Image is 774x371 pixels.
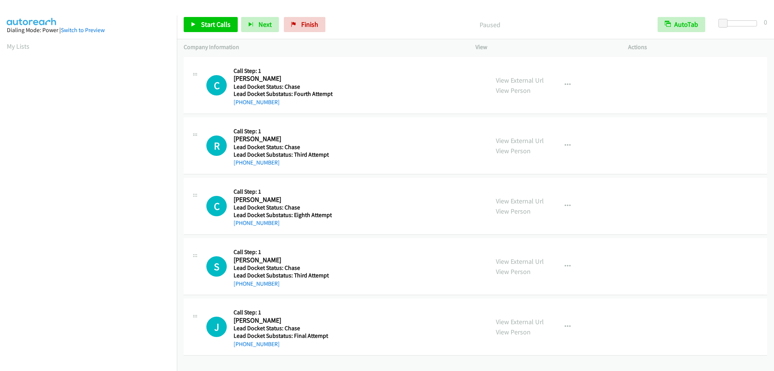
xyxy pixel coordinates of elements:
[234,248,330,256] h5: Call Step: 1
[496,317,544,326] a: View External Url
[234,340,280,348] a: [PHONE_NUMBER]
[234,99,280,106] a: [PHONE_NUMBER]
[234,188,332,196] h5: Call Step: 1
[234,280,280,287] a: [PHONE_NUMBER]
[206,256,227,277] h1: S
[61,26,105,34] a: Switch to Preview
[206,317,227,337] div: The call is yet to be attempted
[496,197,544,205] a: View External Url
[234,159,280,166] a: [PHONE_NUMBER]
[496,207,531,216] a: View Person
[7,26,170,35] div: Dialing Mode: Power |
[336,20,644,30] p: Paused
[234,325,330,332] h5: Lead Docket Status: Chase
[496,136,544,145] a: View External Url
[206,75,227,95] div: The call is yet to be attempted
[234,90,333,98] h5: Lead Docket Substatus: Fourth Attempt
[234,211,332,219] h5: Lead Docket Substatus: Eighth Attempt
[234,83,333,91] h5: Lead Docket Status: Chase
[234,135,330,143] h2: [PERSON_NAME]
[234,256,330,265] h2: [PERSON_NAME]
[206,256,227,277] div: The call is yet to be attempted
[241,17,279,32] button: Next
[234,309,330,316] h5: Call Step: 1
[764,17,767,27] div: 0
[628,43,767,52] p: Actions
[234,264,330,272] h5: Lead Docket Status: Chase
[201,20,231,29] span: Start Calls
[658,17,705,32] button: AutoTab
[496,76,544,85] a: View External Url
[234,219,280,226] a: [PHONE_NUMBER]
[475,43,615,52] p: View
[234,143,330,151] h5: Lead Docket Status: Chase
[206,196,227,216] div: The call is yet to be attempted
[206,196,227,216] h1: C
[234,272,330,279] h5: Lead Docket Substatus: Third Attempt
[206,75,227,95] h1: C
[7,42,29,51] a: My Lists
[206,135,227,156] div: The call is yet to be attempted
[284,17,325,32] a: Finish
[234,204,332,211] h5: Lead Docket Status: Chase
[234,151,330,159] h5: Lead Docket Substatus: Third Attempt
[234,196,330,204] h2: [PERSON_NAME]
[259,20,272,29] span: Next
[234,316,330,325] h2: [PERSON_NAME]
[752,155,774,216] iframe: Resource Center
[184,17,238,32] a: Start Calls
[496,267,531,276] a: View Person
[184,43,462,52] p: Company Information
[234,67,333,75] h5: Call Step: 1
[234,332,330,340] h5: Lead Docket Substatus: Final Attempt
[301,20,318,29] span: Finish
[496,257,544,266] a: View External Url
[234,128,330,135] h5: Call Step: 1
[234,74,330,83] h2: [PERSON_NAME]
[496,86,531,95] a: View Person
[496,146,531,155] a: View Person
[722,20,757,26] div: Delay between calls (in seconds)
[206,317,227,337] h1: J
[496,328,531,336] a: View Person
[206,135,227,156] h1: R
